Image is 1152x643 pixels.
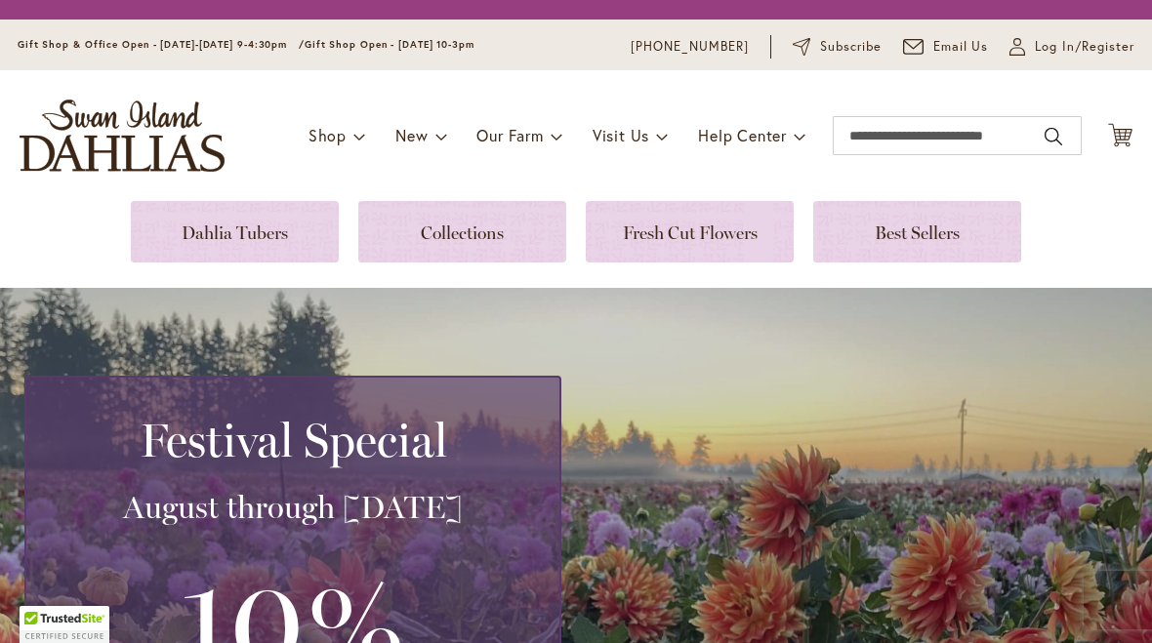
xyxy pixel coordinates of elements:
a: [PHONE_NUMBER] [631,37,749,57]
span: Gift Shop & Office Open - [DATE]-[DATE] 9-4:30pm / [18,38,305,51]
h3: August through [DATE] [50,488,536,527]
span: Help Center [698,125,787,145]
span: New [395,125,428,145]
span: Shop [309,125,347,145]
span: Log In/Register [1035,37,1134,57]
a: Email Us [903,37,989,57]
span: Our Farm [476,125,543,145]
a: Log In/Register [1009,37,1134,57]
h2: Festival Special [50,413,536,467]
span: Visit Us [593,125,649,145]
span: Subscribe [820,37,882,57]
span: Gift Shop Open - [DATE] 10-3pm [305,38,474,51]
button: Search [1045,121,1062,152]
a: store logo [20,100,225,172]
a: Subscribe [793,37,882,57]
span: Email Us [933,37,989,57]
